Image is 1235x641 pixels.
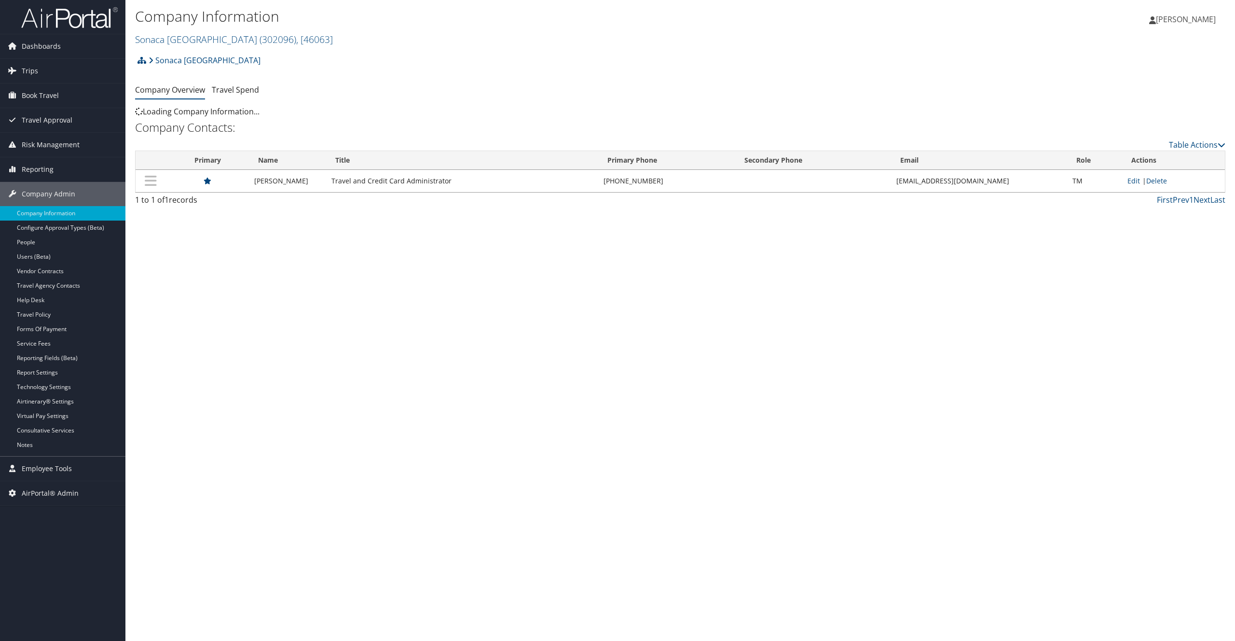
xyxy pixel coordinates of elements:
span: AirPortal® Admin [22,481,79,505]
th: Primary [166,151,249,170]
td: TM [1068,170,1123,192]
td: [PHONE_NUMBER] [599,170,736,192]
span: Trips [22,59,38,83]
span: ( 302096 ) [260,33,296,46]
th: Title [327,151,599,170]
a: Sonaca [GEOGRAPHIC_DATA] [135,33,333,46]
h1: Company Information [135,6,862,27]
td: | [1123,170,1225,192]
th: Name [249,151,326,170]
th: Secondary Phone [736,151,892,170]
a: Edit [1127,176,1140,185]
h2: Company Contacts: [135,119,1225,136]
th: Email [892,151,1068,170]
th: Role [1068,151,1123,170]
img: airportal-logo.png [21,6,118,29]
span: , [ 46063 ] [296,33,333,46]
a: Company Overview [135,84,205,95]
th: Primary Phone [599,151,736,170]
td: [PERSON_NAME] [249,170,326,192]
td: Travel and Credit Card Administrator [327,170,599,192]
span: Employee Tools [22,457,72,481]
div: 1 to 1 of records [135,194,397,210]
span: Loading Company Information... [135,106,260,117]
th: Actions [1123,151,1225,170]
span: Reporting [22,157,54,181]
span: [PERSON_NAME] [1156,14,1216,25]
a: First [1157,195,1173,205]
a: Last [1210,195,1225,205]
span: Dashboards [22,34,61,58]
span: Travel Approval [22,108,72,132]
span: 1 [165,195,169,205]
a: Delete [1146,176,1167,185]
a: Prev [1173,195,1189,205]
span: Book Travel [22,84,59,108]
a: [PERSON_NAME] [1149,5,1225,34]
td: [EMAIL_ADDRESS][DOMAIN_NAME] [892,170,1068,192]
span: Company Admin [22,182,75,206]
a: Sonaca [GEOGRAPHIC_DATA] [149,51,261,70]
a: Next [1194,195,1210,205]
a: 1 [1189,195,1194,205]
a: Travel Spend [212,84,259,95]
span: Risk Management [22,133,80,157]
a: Table Actions [1169,139,1225,150]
